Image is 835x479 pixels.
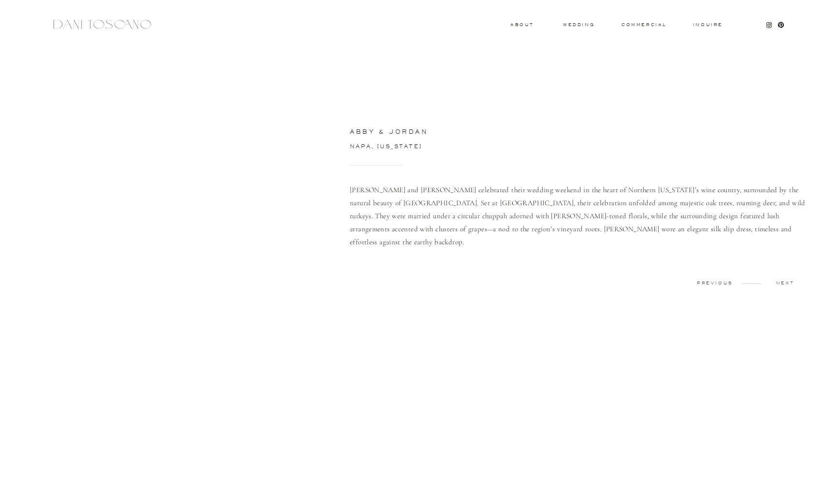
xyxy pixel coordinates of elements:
[692,23,723,28] a: Inquire
[350,144,542,152] a: napa, [US_STATE]
[761,281,809,285] a: next
[691,281,739,285] a: previous
[350,183,809,272] p: [PERSON_NAME] and [PERSON_NAME] celebrated their wedding weekend in the heart of Northern [US_STA...
[350,129,650,138] h3: abby & jordan
[510,23,532,26] a: About
[563,23,594,26] a: wedding
[621,23,666,27] a: commercial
